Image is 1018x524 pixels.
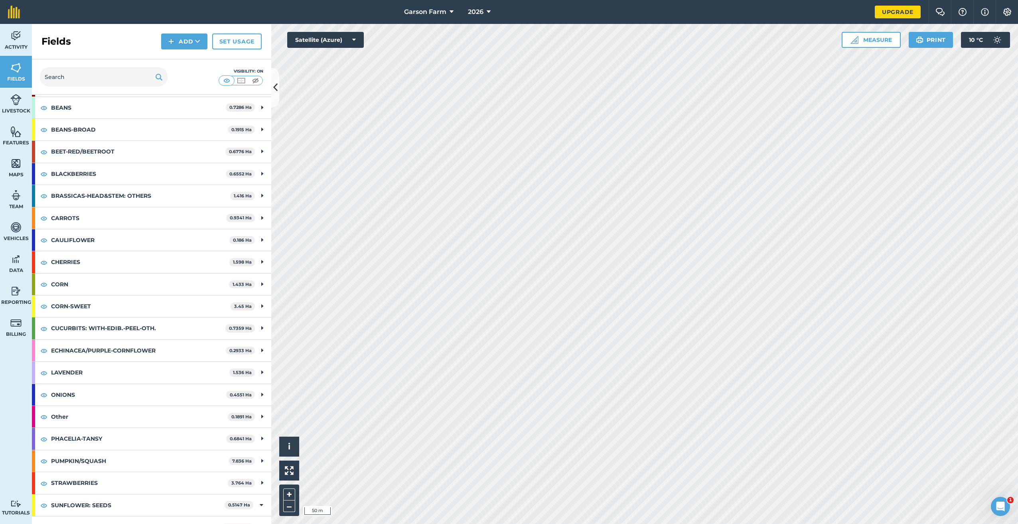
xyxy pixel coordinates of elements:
[969,32,983,48] span: 10 ° C
[10,30,22,42] img: svg+xml;base64,PD94bWwgdmVyc2lvbj0iMS4wIiBlbmNvZGluZz0idXRmLTgiPz4KPCEtLSBHZW5lcmF0b3I6IEFkb2JlIE...
[231,480,252,486] strong: 3.764 Ha
[233,282,252,287] strong: 1.433 Ha
[40,456,47,466] img: svg+xml;base64,PHN2ZyB4bWxucz0iaHR0cDovL3d3dy53My5vcmcvMjAwMC9zdmciIHdpZHRoPSIxOCIgaGVpZ2h0PSIyNC...
[40,479,47,488] img: svg+xml;base64,PHN2ZyB4bWxucz0iaHR0cDovL3d3dy53My5vcmcvMjAwMC9zdmciIHdpZHRoPSIxOCIgaGVpZ2h0PSIyNC...
[961,32,1010,48] button: 10 °C
[8,6,20,18] img: fieldmargin Logo
[958,8,967,16] img: A question mark icon
[288,441,290,451] span: i
[10,94,22,106] img: svg+xml;base64,PD94bWwgdmVyc2lvbj0iMS4wIiBlbmNvZGluZz0idXRmLTgiPz4KPCEtLSBHZW5lcmF0b3I6IEFkb2JlIE...
[233,237,252,243] strong: 0.186 Ha
[10,500,22,508] img: svg+xml;base64,PD94bWwgdmVyc2lvbj0iMS4wIiBlbmNvZGluZz0idXRmLTgiPz4KPCEtLSBHZW5lcmF0b3I6IEFkb2JlIE...
[51,185,230,207] strong: BRASSICAS-HEAD&STEM: OTHERS
[32,97,271,118] div: BEANS0.7286 Ha
[51,428,226,449] strong: PHACELIA-TANSY
[40,258,47,267] img: svg+xml;base64,PHN2ZyB4bWxucz0iaHR0cDovL3d3dy53My5vcmcvMjAwMC9zdmciIHdpZHRoPSIxOCIgaGVpZ2h0PSIyNC...
[40,169,47,179] img: svg+xml;base64,PHN2ZyB4bWxucz0iaHR0cDovL3d3dy53My5vcmcvMjAwMC9zdmciIHdpZHRoPSIxOCIgaGVpZ2h0PSIyNC...
[32,274,271,295] div: CORN1.433 Ha
[287,32,364,48] button: Satellite (Azure)
[229,104,252,110] strong: 0.7286 Ha
[32,428,271,449] div: PHACELIA-TANSY0.6841 Ha
[32,362,271,383] div: LAVENDER1.536 Ha
[916,35,923,45] img: svg+xml;base64,PHN2ZyB4bWxucz0iaHR0cDovL3d3dy53My5vcmcvMjAwMC9zdmciIHdpZHRoPSIxOSIgaGVpZ2h0PSIyNC...
[981,7,989,17] img: svg+xml;base64,PHN2ZyB4bWxucz0iaHR0cDovL3d3dy53My5vcmcvMjAwMC9zdmciIHdpZHRoPSIxNyIgaGVpZ2h0PSIxNy...
[230,215,252,221] strong: 0.9341 Ha
[32,141,271,162] div: BEET-RED/BEETROOT0.6776 Ha
[51,251,229,273] strong: CHERRIES
[51,119,228,140] strong: BEANS-BROAD
[51,362,229,383] strong: LAVENDER
[231,414,252,420] strong: 0.1891 Ha
[155,72,163,82] img: svg+xml;base64,PHN2ZyB4bWxucz0iaHR0cDovL3d3dy53My5vcmcvMjAwMC9zdmciIHdpZHRoPSIxOSIgaGVpZ2h0PSIyNC...
[404,7,446,17] span: Garson Farm
[51,472,228,494] strong: STRAWBERRIES
[40,500,47,510] img: svg+xml;base64,PHN2ZyB4bWxucz0iaHR0cDovL3d3dy53My5vcmcvMjAwMC9zdmciIHdpZHRoPSIxOCIgaGVpZ2h0PSIyNC...
[40,324,47,333] img: svg+xml;base64,PHN2ZyB4bWxucz0iaHR0cDovL3d3dy53My5vcmcvMjAwMC9zdmciIHdpZHRoPSIxOCIgaGVpZ2h0PSIyNC...
[236,77,246,85] img: svg+xml;base64,PHN2ZyB4bWxucz0iaHR0cDovL3d3dy53My5vcmcvMjAwMC9zdmciIHdpZHRoPSI1MCIgaGVpZ2h0PSI0MC...
[41,35,71,48] h2: Fields
[10,158,22,169] img: svg+xml;base64,PHN2ZyB4bWxucz0iaHR0cDovL3d3dy53My5vcmcvMjAwMC9zdmciIHdpZHRoPSI1NiIgaGVpZ2h0PSI2MC...
[32,317,271,339] div: CUCURBITS: WITH-EDIB.-PEEL-OTH.0.7359 Ha
[875,6,921,18] a: Upgrade
[10,189,22,201] img: svg+xml;base64,PD94bWwgdmVyc2lvbj0iMS4wIiBlbmNvZGluZz0idXRmLTgiPz4KPCEtLSBHZW5lcmF0b3I6IEFkb2JlIE...
[222,77,232,85] img: svg+xml;base64,PHN2ZyB4bWxucz0iaHR0cDovL3d3dy53My5vcmcvMjAwMC9zdmciIHdpZHRoPSI1MCIgaGVpZ2h0PSI0MC...
[283,500,295,512] button: –
[51,384,226,406] strong: ONIONS
[283,489,295,500] button: +
[10,62,22,74] img: svg+xml;base64,PHN2ZyB4bWxucz0iaHR0cDovL3d3dy53My5vcmcvMjAwMC9zdmciIHdpZHRoPSI1NiIgaGVpZ2h0PSI2MC...
[32,163,271,185] div: BLACKBERRIES0.6552 Ha
[51,163,226,185] strong: BLACKBERRIES
[32,229,271,251] div: CAULIFLOWER0.186 Ha
[32,406,271,427] div: Other0.1891 Ha
[40,434,47,444] img: svg+xml;base64,PHN2ZyB4bWxucz0iaHR0cDovL3d3dy53My5vcmcvMjAwMC9zdmciIHdpZHRoPSIxOCIgaGVpZ2h0PSIyNC...
[32,384,271,406] div: ONIONS0.4551 Ha
[168,37,174,46] img: svg+xml;base64,PHN2ZyB4bWxucz0iaHR0cDovL3d3dy53My5vcmcvMjAwMC9zdmciIHdpZHRoPSIxNCIgaGVpZ2h0PSIyNC...
[40,103,47,112] img: svg+xml;base64,PHN2ZyB4bWxucz0iaHR0cDovL3d3dy53My5vcmcvMjAwMC9zdmciIHdpZHRoPSIxOCIgaGVpZ2h0PSIyNC...
[1002,8,1012,16] img: A cog icon
[234,193,252,199] strong: 1.416 Ha
[40,390,47,400] img: svg+xml;base64,PHN2ZyB4bWxucz0iaHR0cDovL3d3dy53My5vcmcvMjAwMC9zdmciIHdpZHRoPSIxOCIgaGVpZ2h0PSIyNC...
[230,436,252,441] strong: 0.6841 Ha
[10,221,22,233] img: svg+xml;base64,PD94bWwgdmVyc2lvbj0iMS4wIiBlbmNvZGluZz0idXRmLTgiPz4KPCEtLSBHZW5lcmF0b3I6IEFkb2JlIE...
[40,368,47,378] img: svg+xml;base64,PHN2ZyB4bWxucz0iaHR0cDovL3d3dy53My5vcmcvMjAwMC9zdmciIHdpZHRoPSIxOCIgaGVpZ2h0PSIyNC...
[991,497,1010,516] iframe: Intercom live chat
[10,126,22,138] img: svg+xml;base64,PHN2ZyB4bWxucz0iaHR0cDovL3d3dy53My5vcmcvMjAwMC9zdmciIHdpZHRoPSI1NiIgaGVpZ2h0PSI2MC...
[32,251,271,273] div: CHERRIES1.598 Ha
[10,253,22,265] img: svg+xml;base64,PD94bWwgdmVyc2lvbj0iMS4wIiBlbmNvZGluZz0idXRmLTgiPz4KPCEtLSBHZW5lcmF0b3I6IEFkb2JlIE...
[51,141,225,162] strong: BEET-RED/BEETROOT
[229,171,252,177] strong: 0.6552 Ha
[285,466,294,475] img: Four arrows, one pointing top left, one top right, one bottom right and the last bottom left
[32,494,271,516] div: SUNFLOWER: SEEDS0.5147 Ha
[32,472,271,494] div: STRAWBERRIES3.764 Ha
[40,301,47,311] img: svg+xml;base64,PHN2ZyB4bWxucz0iaHR0cDovL3d3dy53My5vcmcvMjAwMC9zdmciIHdpZHRoPSIxOCIgaGVpZ2h0PSIyNC...
[51,494,225,516] strong: SUNFLOWER: SEEDS
[51,207,226,229] strong: CARROTS
[40,280,47,289] img: svg+xml;base64,PHN2ZyB4bWxucz0iaHR0cDovL3d3dy53My5vcmcvMjAwMC9zdmciIHdpZHRoPSIxOCIgaGVpZ2h0PSIyNC...
[51,229,229,251] strong: CAULIFLOWER
[212,33,262,49] a: Set usage
[234,303,252,309] strong: 3.45 Ha
[51,97,226,118] strong: BEANS
[32,340,271,361] div: ECHINACEA/PURPLE-CORNFLOWER0.2933 Ha
[32,119,271,140] div: BEANS-BROAD0.1915 Ha
[40,125,47,134] img: svg+xml;base64,PHN2ZyB4bWxucz0iaHR0cDovL3d3dy53My5vcmcvMjAwMC9zdmciIHdpZHRoPSIxOCIgaGVpZ2h0PSIyNC...
[909,32,953,48] button: Print
[51,340,226,361] strong: ECHINACEA/PURPLE-CORNFLOWER
[40,235,47,245] img: svg+xml;base64,PHN2ZyB4bWxucz0iaHR0cDovL3d3dy53My5vcmcvMjAwMC9zdmciIHdpZHRoPSIxOCIgaGVpZ2h0PSIyNC...
[51,317,225,339] strong: CUCURBITS: WITH-EDIB.-PEEL-OTH.
[231,127,252,132] strong: 0.1915 Ha
[32,295,271,317] div: CORN-SWEET3.45 Ha
[229,325,252,331] strong: 0.7359 Ha
[40,412,47,422] img: svg+xml;base64,PHN2ZyB4bWxucz0iaHR0cDovL3d3dy53My5vcmcvMjAwMC9zdmciIHdpZHRoPSIxOCIgaGVpZ2h0PSIyNC...
[233,259,252,265] strong: 1.598 Ha
[228,502,250,508] strong: 0.5147 Ha
[32,185,271,207] div: BRASSICAS-HEAD&STEM: OTHERS1.416 Ha
[468,7,483,17] span: 2026
[1007,497,1014,503] span: 1
[233,370,252,375] strong: 1.536 Ha
[251,77,260,85] img: svg+xml;base64,PHN2ZyB4bWxucz0iaHR0cDovL3d3dy53My5vcmcvMjAwMC9zdmciIHdpZHRoPSI1MCIgaGVpZ2h0PSI0MC...
[850,36,858,44] img: Ruler icon
[842,32,901,48] button: Measure
[40,191,47,201] img: svg+xml;base64,PHN2ZyB4bWxucz0iaHR0cDovL3d3dy53My5vcmcvMjAwMC9zdmciIHdpZHRoPSIxOCIgaGVpZ2h0PSIyNC...
[51,295,231,317] strong: CORN-SWEET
